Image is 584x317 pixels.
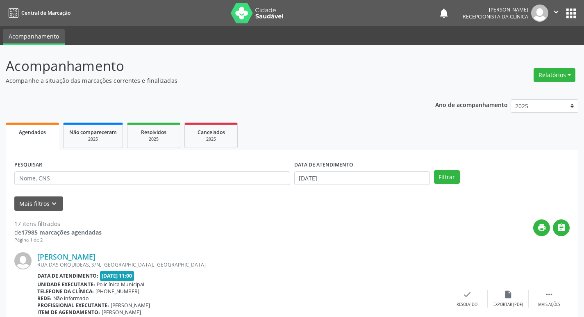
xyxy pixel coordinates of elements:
[37,295,52,302] b: Rede:
[97,281,144,288] span: Policlínica Municipal
[14,228,102,237] div: de
[191,136,232,142] div: 2025
[37,252,95,261] a: [PERSON_NAME]
[100,271,134,281] span: [DATE] 11:00
[53,295,89,302] span: Não informado
[534,68,575,82] button: Relatórios
[14,219,102,228] div: 17 itens filtrados
[69,136,117,142] div: 2025
[434,170,460,184] button: Filtrar
[531,5,548,22] img: img
[537,223,546,232] i: print
[37,281,95,288] b: Unidade executante:
[19,129,46,136] span: Agendados
[37,288,94,295] b: Telefone da clínica:
[548,5,564,22] button: 
[463,6,528,13] div: [PERSON_NAME]
[37,302,109,309] b: Profissional executante:
[133,136,174,142] div: 2025
[564,6,578,21] button: apps
[435,99,508,109] p: Ano de acompanhamento
[533,219,550,236] button: print
[6,76,407,85] p: Acompanhe a situação das marcações correntes e finalizadas
[37,272,98,279] b: Data de atendimento:
[6,56,407,76] p: Acompanhamento
[37,261,447,268] div: RUA DAS ORQUIDEAS, S/N, [GEOGRAPHIC_DATA], [GEOGRAPHIC_DATA]
[463,290,472,299] i: check
[14,171,290,185] input: Nome, CNS
[21,9,70,16] span: Central de Marcação
[102,309,141,316] span: [PERSON_NAME]
[14,159,42,171] label: PESQUISAR
[141,129,166,136] span: Resolvidos
[14,237,102,244] div: Página 1 de 2
[14,196,63,211] button: Mais filtroskeyboard_arrow_down
[95,288,139,295] span: [PHONE_NUMBER]
[111,302,150,309] span: [PERSON_NAME]
[557,223,566,232] i: 
[457,302,477,308] div: Resolvido
[37,309,100,316] b: Item de agendamento:
[463,13,528,20] span: Recepcionista da clínica
[6,6,70,20] a: Central de Marcação
[552,7,561,16] i: 
[504,290,513,299] i: insert_drive_file
[538,302,560,308] div: Mais ações
[493,302,523,308] div: Exportar (PDF)
[438,7,450,19] button: notifications
[294,159,353,171] label: DATA DE ATENDIMENTO
[198,129,225,136] span: Cancelados
[14,252,32,269] img: img
[553,219,570,236] button: 
[545,290,554,299] i: 
[21,228,102,236] strong: 17985 marcações agendadas
[294,171,430,185] input: Selecione um intervalo
[69,129,117,136] span: Não compareceram
[3,29,65,45] a: Acompanhamento
[50,199,59,208] i: keyboard_arrow_down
